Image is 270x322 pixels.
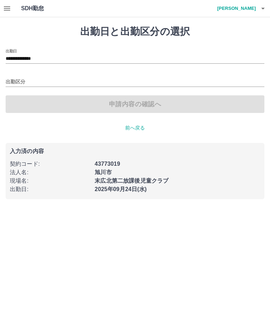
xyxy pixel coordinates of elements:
h1: 出勤日と出勤区分の選択 [6,26,264,38]
p: 出勤日 : [10,185,90,194]
p: 現場名 : [10,177,90,185]
b: 2025年09月24日(水) [95,186,147,192]
p: 法人名 : [10,168,90,177]
b: 43773019 [95,161,120,167]
p: 入力済の内容 [10,149,260,154]
p: 契約コード : [10,160,90,168]
b: 旭川市 [95,169,111,175]
p: 前へ戻る [6,124,264,132]
b: 末広北第二放課後児童クラブ [95,178,168,184]
label: 出勤日 [6,48,17,53]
